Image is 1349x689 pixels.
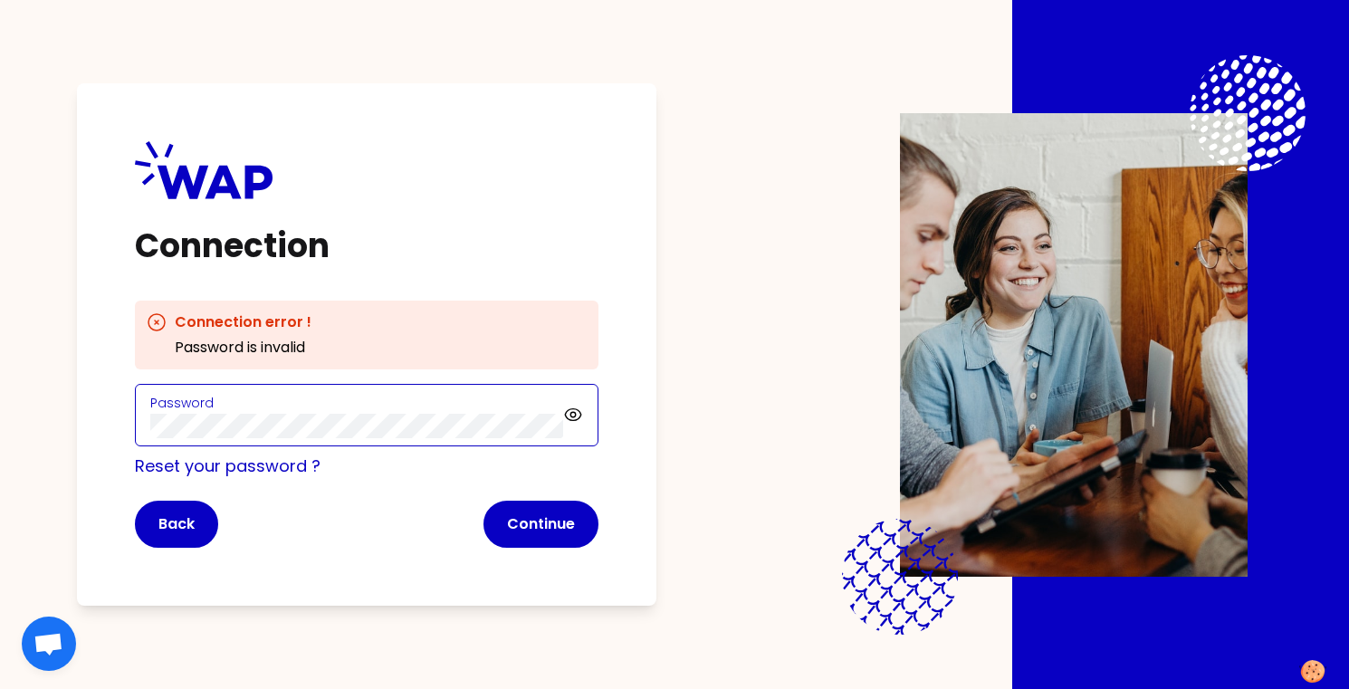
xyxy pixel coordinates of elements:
[135,455,321,477] a: Reset your password ?
[483,501,598,548] button: Continue
[175,337,311,359] p: Password is invalid
[175,311,311,333] h3: Connection error !
[150,394,214,412] label: Password
[135,501,218,548] button: Back
[135,228,598,264] h1: Connection
[900,113,1248,577] img: Description
[22,617,76,671] div: Ouvrir le chat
